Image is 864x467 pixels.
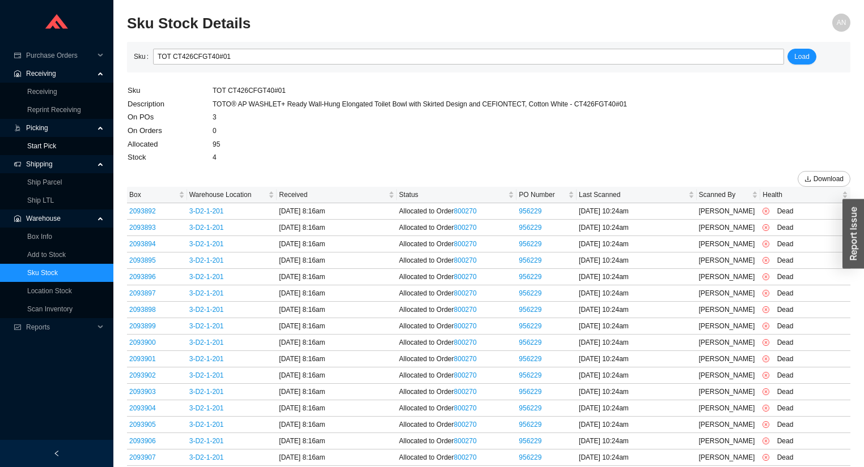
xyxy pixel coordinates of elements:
a: 956229 [519,289,541,297]
td: [PERSON_NAME] [697,384,761,400]
td: TOT CT426CFGT40#01 [212,84,628,97]
a: 800270 [454,207,477,215]
span: close-circle [763,438,775,444]
a: 800270 [454,322,477,330]
a: 3-D2-1-201 [189,437,224,445]
span: Picking [26,119,94,137]
td: 3 [212,110,628,124]
td: [PERSON_NAME] [697,302,761,318]
a: 956229 [519,388,541,396]
span: close-circle [763,339,775,346]
td: [DATE] 8:16am [277,417,396,433]
span: Purchase Orders [26,46,94,65]
a: Reprint Receiving [27,106,81,114]
td: Allocated to Order [397,302,516,318]
td: Dead [760,449,850,466]
td: [PERSON_NAME] [697,433,761,449]
a: 956229 [519,404,541,412]
td: [PERSON_NAME] [697,367,761,384]
span: close-circle [763,405,775,412]
a: Scan Inventory [27,305,73,313]
td: [DATE] 8:16am [277,433,396,449]
span: Box [129,189,176,200]
td: Allocated to Order [397,417,516,433]
a: 956229 [519,224,541,232]
td: [DATE] 8:16am [277,351,396,367]
a: 3-D2-1-201 [189,453,224,461]
a: 956229 [519,453,541,461]
th: Warehouse Location sortable [187,187,277,203]
td: [DATE] 10:24am [577,285,696,302]
a: 2093895 [129,256,156,264]
a: 3-D2-1-201 [189,306,224,314]
span: close-circle [763,224,775,231]
button: Load [787,49,816,65]
span: close-circle [763,421,775,428]
td: [PERSON_NAME] [697,318,761,335]
a: 800270 [454,339,477,346]
a: 2093893 [129,224,156,232]
th: Box sortable [127,187,187,203]
a: 956229 [519,371,541,379]
a: Receiving [27,88,57,96]
a: 800270 [454,289,477,297]
a: 800270 [454,388,477,396]
a: 2093894 [129,240,156,248]
a: 3-D2-1-201 [189,224,224,232]
span: fund [14,324,22,331]
td: [DATE] 8:16am [277,400,396,417]
td: [DATE] 10:24am [577,236,696,252]
a: 3-D2-1-201 [189,339,224,346]
td: [DATE] 10:24am [577,335,696,351]
span: Shipping [26,155,94,173]
a: 956229 [519,355,541,363]
a: 2093907 [129,453,156,461]
td: Dead [760,236,850,252]
a: 800270 [454,224,477,232]
td: Allocated to Order [397,203,516,220]
td: [DATE] 8:16am [277,220,396,236]
td: On Orders [127,124,212,138]
a: 3-D2-1-201 [189,404,224,412]
a: 3-D2-1-201 [189,388,224,396]
a: 3-D2-1-201 [189,355,224,363]
a: 800270 [454,256,477,264]
td: [DATE] 8:16am [277,384,396,400]
td: Dead [760,367,850,384]
th: Received sortable [277,187,396,203]
td: [DATE] 8:16am [277,252,396,269]
td: [DATE] 10:24am [577,302,696,318]
td: [DATE] 8:16am [277,318,396,335]
td: Stock [127,151,212,164]
td: Dead [760,203,850,220]
td: [DATE] 8:16am [277,285,396,302]
a: 3-D2-1-201 [189,207,224,215]
td: Dead [760,302,850,318]
td: Allocated to Order [397,236,516,252]
a: Add to Stock [27,251,66,259]
td: Dead [760,384,850,400]
a: 956229 [519,240,541,248]
a: 800270 [454,404,477,412]
span: Last Scanned [579,189,685,200]
td: Dead [760,269,850,285]
td: Dead [760,351,850,367]
td: [DATE] 8:16am [277,335,396,351]
td: [DATE] 8:16am [277,269,396,285]
td: Dead [760,433,850,449]
a: 2093904 [129,404,156,412]
td: [DATE] 10:24am [577,269,696,285]
span: left [53,450,60,457]
a: Location Stock [27,287,72,295]
span: close-circle [763,372,775,379]
span: close-circle [763,257,775,264]
td: [PERSON_NAME] [697,417,761,433]
span: close-circle [763,323,775,329]
a: 3-D2-1-201 [189,289,224,297]
td: Allocated to Order [397,449,516,466]
a: 2093897 [129,289,156,297]
td: Allocated to Order [397,252,516,269]
td: Allocated to Order [397,318,516,335]
td: Dead [760,335,850,351]
a: 800270 [454,371,477,379]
